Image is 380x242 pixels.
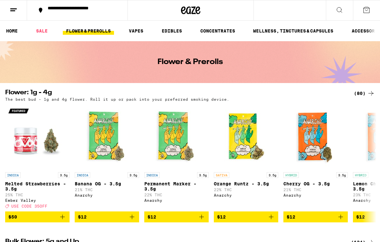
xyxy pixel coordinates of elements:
[217,214,226,219] span: $12
[128,172,139,178] p: 3.5g
[214,188,278,192] p: 22% THC
[353,172,368,178] p: HYBRID
[63,27,114,35] a: FLOWER & PREROLLS
[33,27,51,35] a: SALE
[5,172,21,178] p: INDICA
[250,27,337,35] a: WELLNESS, TINCTURES & CAPSULES
[283,172,299,178] p: HYBRID
[158,27,185,35] a: EDIBLES
[147,214,156,219] span: $12
[5,97,229,101] p: The best bud - 1g and 4g flower. Roll it up or pack into your preferred smoking device.
[267,172,278,178] p: 3.5g
[58,172,70,178] p: 3.5g
[75,105,139,211] a: Open page for Banana OG - 3.5g from Anarchy
[5,105,70,169] img: Ember Valley - Melted Strawberries - 3.5g
[157,58,223,66] h1: Flower & Prerolls
[214,211,278,222] button: Add to bag
[75,188,139,192] p: 21% THC
[214,105,278,169] img: Anarchy - Orange Runtz - 3.5g
[283,105,348,211] a: Open page for Cherry OG - 3.5g from Anarchy
[336,172,348,178] p: 3.5g
[214,193,278,197] div: Anarchy
[8,214,17,219] span: $50
[214,181,278,186] p: Orange Runtz - 3.5g
[354,89,375,97] a: (80)
[75,172,90,178] p: INDICA
[214,172,229,178] p: SATIVA
[75,181,139,186] p: Banana OG - 3.5g
[144,193,209,197] p: 22% THC
[5,181,70,191] p: Melted Strawberries - 3.5g
[3,27,21,35] a: HOME
[5,198,70,202] div: Ember Valley
[5,105,70,211] a: Open page for Melted Strawberries - 3.5g from Ember Valley
[287,214,295,219] span: $12
[75,105,139,169] img: Anarchy - Banana OG - 3.5g
[144,105,209,211] a: Open page for Permanent Marker - 3.5g from Anarchy
[78,214,87,219] span: $12
[283,211,348,222] button: Add to bag
[197,172,209,178] p: 3.5g
[126,27,147,35] a: VAPES
[5,193,70,197] p: 25% THC
[214,105,278,211] a: Open page for Orange Runtz - 3.5g from Anarchy
[144,105,209,169] img: Anarchy - Permanent Marker - 3.5g
[5,89,343,97] h2: Flower: 1g - 4g
[283,188,348,192] p: 21% THC
[144,181,209,191] p: Permanent Marker - 3.5g
[75,211,139,222] button: Add to bag
[144,211,209,222] button: Add to bag
[283,105,348,169] img: Anarchy - Cherry OG - 3.5g
[5,211,70,222] button: Add to bag
[283,181,348,186] p: Cherry OG - 3.5g
[11,204,47,208] span: USE CODE 35OFF
[283,193,348,197] div: Anarchy
[4,5,46,10] span: Hi. Need any help?
[144,198,209,202] div: Anarchy
[197,27,238,35] a: CONCENTRATES
[144,172,160,178] p: INDICA
[356,214,365,219] span: $12
[75,193,139,197] div: Anarchy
